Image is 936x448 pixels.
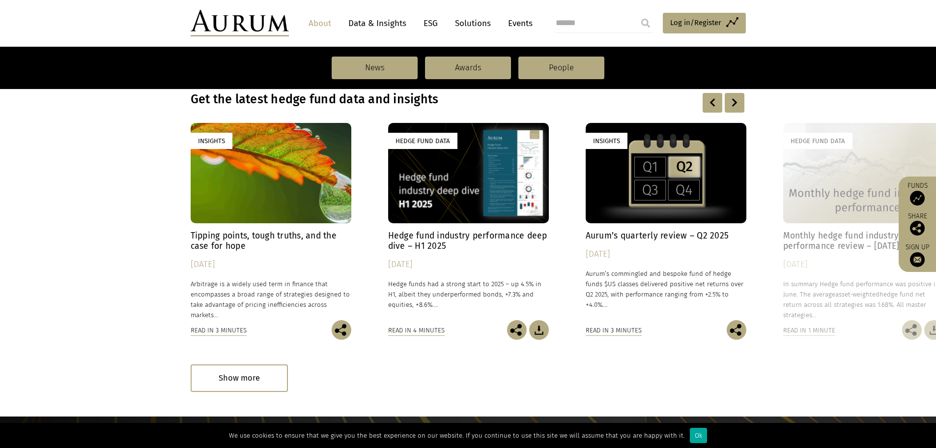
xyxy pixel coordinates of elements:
[910,221,925,236] img: Share this post
[670,17,721,29] span: Log in/Register
[586,123,746,320] a: Insights Aurum’s quarterly review – Q2 2025 [DATE] Aurum’s commingled and bespoke fund of hedge f...
[910,191,925,206] img: Access Funds
[902,320,922,340] img: Share this post
[586,247,746,261] div: [DATE]
[586,325,642,336] div: Read in 3 minutes
[191,325,247,336] div: Read in 3 minutes
[388,231,549,251] h4: Hedge fund industry performance deep dive – H1 2025
[388,325,445,336] div: Read in 4 minutes
[450,14,496,32] a: Solutions
[586,231,746,241] h4: Aurum’s quarterly review – Q2 2025
[388,258,549,271] div: [DATE]
[388,279,549,310] p: Hedge funds had a strong start to 2025 – up 4.5% in H1, albeit they underperformed bonds, +7.3% a...
[507,320,527,340] img: Share this post
[191,364,288,391] div: Show more
[419,14,443,32] a: ESG
[191,10,289,36] img: Aurum
[191,258,351,271] div: [DATE]
[636,13,655,33] input: Submit
[388,123,549,320] a: Hedge Fund Data Hedge fund industry performance deep dive – H1 2025 [DATE] Hedge funds had a stro...
[332,320,351,340] img: Share this post
[425,57,511,79] a: Awards
[191,279,351,321] p: Arbitrage is a widely used term in finance that encompasses a broad range of strategies designed ...
[191,231,351,251] h4: Tipping points, tough truths, and the case for hope
[904,181,931,206] a: Funds
[727,320,746,340] img: Share this post
[332,57,418,79] a: News
[343,14,411,32] a: Data & Insights
[191,92,619,107] h3: Get the latest hedge fund data and insights
[904,243,931,267] a: Sign up
[835,291,879,298] span: asset-weighted
[663,13,746,33] a: Log in/Register
[503,14,533,32] a: Events
[910,252,925,267] img: Sign up to our newsletter
[304,14,336,32] a: About
[191,133,232,149] div: Insights
[783,325,835,336] div: Read in 1 minute
[904,213,931,236] div: Share
[388,133,457,149] div: Hedge Fund Data
[586,133,627,149] div: Insights
[518,57,604,79] a: People
[529,320,549,340] img: Download Article
[586,269,746,310] p: Aurum’s commingled and bespoke fund of hedge funds $US classes delivered positive net returns ove...
[191,123,351,320] a: Insights Tipping points, tough truths, and the case for hope [DATE] Arbitrage is a widely used te...
[783,133,852,149] div: Hedge Fund Data
[690,428,707,443] div: Ok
